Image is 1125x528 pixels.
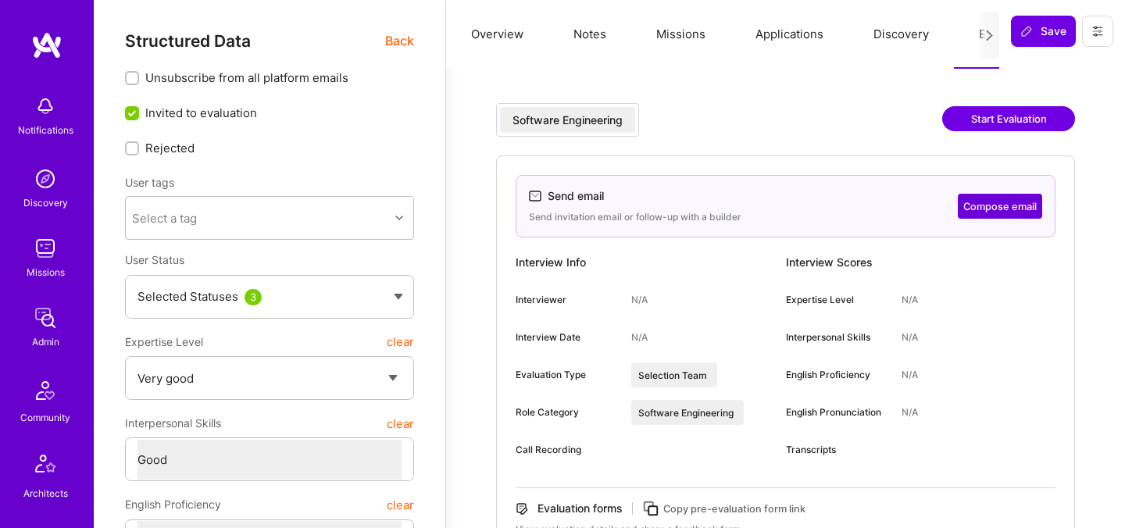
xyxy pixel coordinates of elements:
[516,250,786,275] div: Interview Info
[516,368,619,382] div: Evaluation Type
[958,194,1042,219] button: Compose email
[786,250,1056,275] div: Interview Scores
[125,328,203,356] span: Expertise Level
[30,233,61,264] img: teamwork
[786,293,889,307] div: Expertise Level
[23,485,68,501] div: Architects
[18,122,73,138] div: Notifications
[385,31,414,51] span: Back
[125,31,251,51] span: Structured Data
[137,289,238,304] span: Selected Statuses
[786,443,889,457] div: Transcripts
[31,31,62,59] img: logo
[125,409,221,437] span: Interpersonal Skills
[30,163,61,194] img: discovery
[548,188,604,204] div: Send email
[27,372,64,409] img: Community
[27,448,64,485] img: Architects
[245,289,262,305] div: 3
[516,330,619,344] div: Interview Date
[132,210,197,227] div: Select a tag
[516,293,619,307] div: Interviewer
[984,30,995,41] i: icon Next
[942,106,1075,131] button: Start Evaluation
[145,70,348,86] span: Unsubscribe from all platform emails
[537,501,623,516] div: Evaluation forms
[1011,16,1076,47] button: Save
[27,264,65,280] div: Missions
[30,302,61,334] img: admin teamwork
[32,334,59,350] div: Admin
[902,293,918,307] div: N/A
[786,330,889,344] div: Interpersonal Skills
[631,330,648,344] div: N/A
[395,214,403,222] i: icon Chevron
[902,405,918,419] div: N/A
[516,405,619,419] div: Role Category
[30,91,61,122] img: bell
[902,368,918,382] div: N/A
[20,409,70,426] div: Community
[529,210,741,224] div: Send invitation email or follow-up with a builder
[902,330,918,344] div: N/A
[394,294,403,300] img: caret
[145,140,195,156] span: Rejected
[125,253,184,266] span: User Status
[631,293,648,307] div: N/A
[145,105,257,121] span: Invited to evaluation
[125,491,221,519] span: English Proficiency
[512,112,623,128] div: Software Engineering
[23,194,68,211] div: Discovery
[387,491,414,519] button: clear
[642,500,660,518] i: icon Copy
[663,501,805,517] div: Copy pre-evaluation form link
[125,175,174,190] label: User tags
[1020,23,1066,39] span: Save
[387,409,414,437] button: clear
[786,368,889,382] div: English Proficiency
[516,443,619,457] div: Call Recording
[786,405,889,419] div: English Pronunciation
[387,328,414,356] button: clear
